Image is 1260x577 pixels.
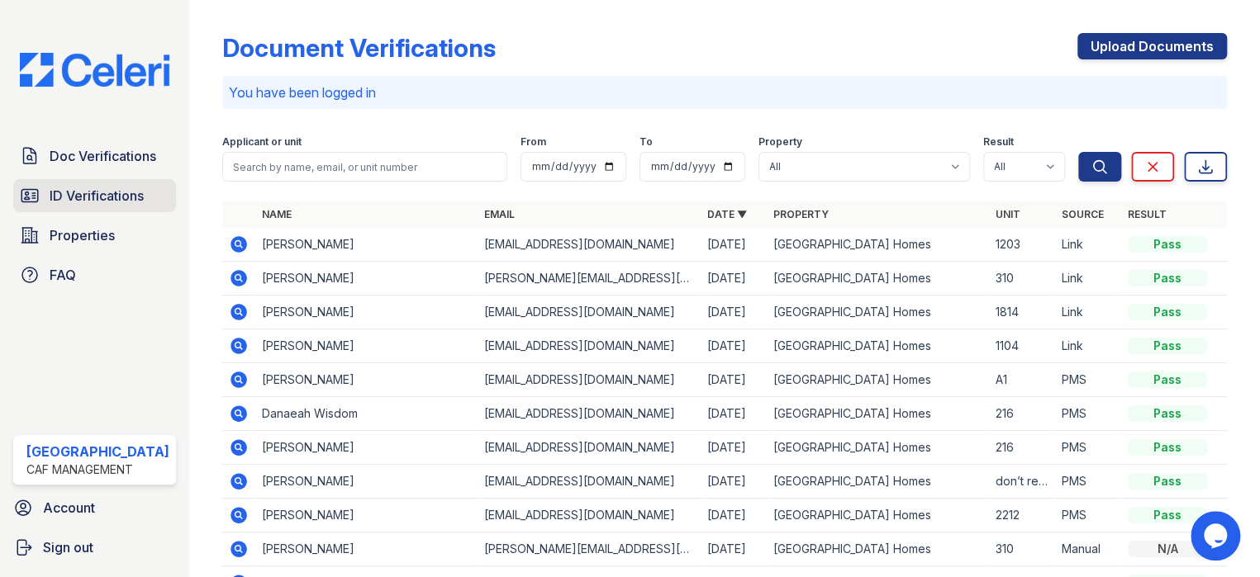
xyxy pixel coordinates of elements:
td: [PERSON_NAME] [255,363,478,397]
td: PMS [1055,465,1121,499]
td: [DATE] [701,228,767,262]
div: [GEOGRAPHIC_DATA] [26,442,169,461]
td: [EMAIL_ADDRESS][DOMAIN_NAME] [478,431,700,465]
td: [DATE] [701,532,767,566]
td: A1 [989,363,1055,397]
span: ID Verifications [50,186,144,206]
td: [PERSON_NAME][EMAIL_ADDRESS][DOMAIN_NAME] [478,262,700,296]
td: [PERSON_NAME][EMAIL_ADDRESS][DOMAIN_NAME] [478,532,700,566]
td: [EMAIL_ADDRESS][DOMAIN_NAME] [478,228,700,262]
label: To [640,135,653,149]
a: FAQ [13,258,176,291]
span: FAQ [50,265,76,285]
td: [DATE] [701,363,767,397]
td: [EMAIL_ADDRESS][DOMAIN_NAME] [478,363,700,397]
td: [EMAIL_ADDRESS][DOMAIN_NAME] [478,465,700,499]
td: [PERSON_NAME] [255,465,478,499]
a: Properties [13,219,176,252]
td: 216 [989,397,1055,431]
div: Document Verifications [222,33,496,63]
td: [GEOGRAPHIC_DATA] Homes [767,499,989,532]
a: ID Verifications [13,179,176,212]
td: [GEOGRAPHIC_DATA] Homes [767,363,989,397]
td: [PERSON_NAME] [255,431,478,465]
td: [DATE] [701,296,767,329]
div: CAF Management [26,461,169,478]
span: Sign out [43,537,93,557]
div: N/A [1128,541,1207,557]
a: Unit [996,208,1020,220]
img: CE_Logo_Blue-a8612792a0a2168367f1c8372b55b34899dd931a85d93a1a3d3e32e68fde9ad4.png [7,53,183,87]
td: 1104 [989,329,1055,363]
td: Link [1055,329,1121,363]
a: Result [1128,208,1167,220]
td: [GEOGRAPHIC_DATA] Homes [767,465,989,499]
td: [GEOGRAPHIC_DATA] Homes [767,262,989,296]
td: [DATE] [701,431,767,465]
td: [DATE] [701,465,767,499]
td: PMS [1055,363,1121,397]
td: [GEOGRAPHIC_DATA] Homes [767,431,989,465]
a: Sign out [7,531,183,564]
td: PMS [1055,431,1121,465]
td: [DATE] [701,329,767,363]
td: [PERSON_NAME] [255,532,478,566]
label: From [521,135,546,149]
a: Doc Verifications [13,140,176,173]
iframe: chat widget [1191,511,1243,560]
a: Name [262,208,292,220]
td: [GEOGRAPHIC_DATA] Homes [767,329,989,363]
div: Pass [1128,405,1207,422]
td: [DATE] [701,262,767,296]
span: Doc Verifications [50,146,156,166]
td: [EMAIL_ADDRESS][DOMAIN_NAME] [478,296,700,329]
td: don’t remember [989,465,1055,499]
td: [GEOGRAPHIC_DATA] Homes [767,397,989,431]
td: 1203 [989,228,1055,262]
div: Pass [1128,304,1207,320]
a: Upload Documents [1077,33,1227,59]
a: Account [7,491,183,524]
a: Source [1062,208,1104,220]
span: Properties [50,225,115,245]
a: Email [484,208,515,220]
td: [PERSON_NAME] [255,296,478,329]
td: [DATE] [701,499,767,532]
td: [PERSON_NAME] [255,329,478,363]
td: [PERSON_NAME] [255,262,478,296]
td: Link [1055,296,1121,329]
td: 310 [989,532,1055,566]
td: Link [1055,262,1121,296]
span: Account [43,498,95,518]
td: [EMAIL_ADDRESS][DOMAIN_NAME] [478,397,700,431]
a: Date ▼ [707,208,747,220]
td: Manual [1055,532,1121,566]
td: 2212 [989,499,1055,532]
td: Danaeah Wisdom [255,397,478,431]
td: [GEOGRAPHIC_DATA] Homes [767,296,989,329]
div: Pass [1128,473,1207,490]
p: You have been logged in [229,83,1220,102]
td: 1814 [989,296,1055,329]
td: [PERSON_NAME] [255,499,478,532]
div: Pass [1128,270,1207,286]
td: [GEOGRAPHIC_DATA] Homes [767,228,989,262]
td: PMS [1055,397,1121,431]
div: Pass [1128,236,1207,253]
td: [EMAIL_ADDRESS][DOMAIN_NAME] [478,329,700,363]
td: Link [1055,228,1121,262]
label: Result [983,135,1014,149]
a: Property [773,208,829,220]
div: Pass [1128,338,1207,354]
div: Pass [1128,439,1207,456]
label: Applicant or unit [222,135,302,149]
input: Search by name, email, or unit number [222,152,507,182]
td: PMS [1055,499,1121,532]
td: [GEOGRAPHIC_DATA] Homes [767,532,989,566]
td: [DATE] [701,397,767,431]
label: Property [758,135,802,149]
td: 216 [989,431,1055,465]
td: [PERSON_NAME] [255,228,478,262]
td: 310 [989,262,1055,296]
